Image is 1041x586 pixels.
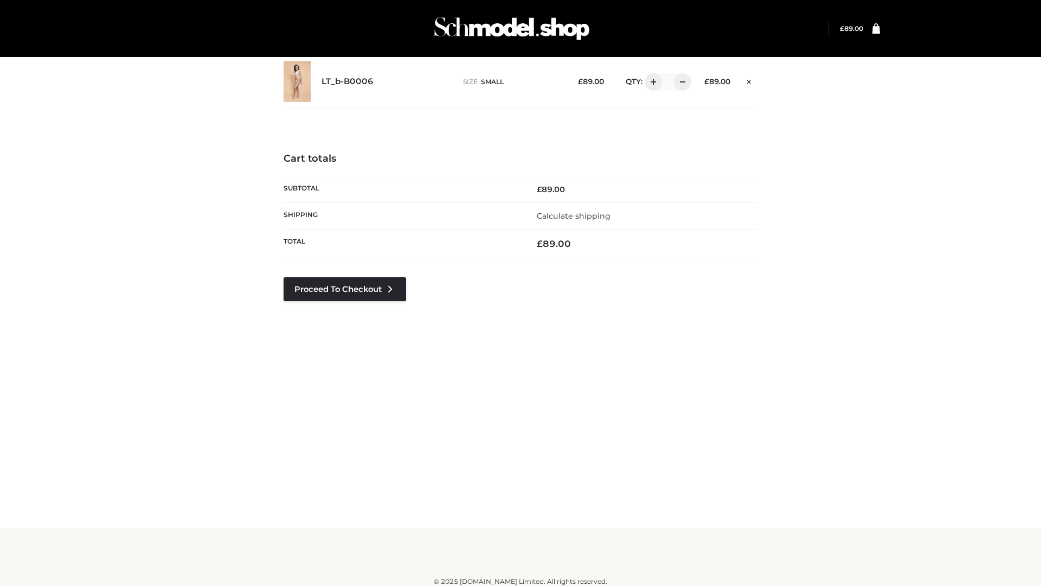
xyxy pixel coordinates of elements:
a: £89.00 [840,24,863,33]
span: £ [537,238,543,249]
bdi: 89.00 [578,77,604,86]
h4: Cart totals [284,153,757,165]
bdi: 89.00 [704,77,730,86]
span: £ [578,77,583,86]
a: Remove this item [741,73,757,87]
th: Shipping [284,202,520,229]
img: Schmodel Admin 964 [430,7,593,50]
th: Total [284,230,520,258]
th: Subtotal [284,176,520,202]
a: Proceed to Checkout [284,277,406,301]
bdi: 89.00 [537,184,565,194]
span: £ [704,77,709,86]
span: SMALL [481,78,504,86]
span: £ [537,184,542,194]
div: QTY: [615,73,687,91]
bdi: 89.00 [537,238,571,249]
a: LT_b-B0006 [322,77,374,87]
a: Calculate shipping [537,211,611,221]
span: £ [840,24,844,33]
bdi: 89.00 [840,24,863,33]
p: size : [463,77,561,87]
